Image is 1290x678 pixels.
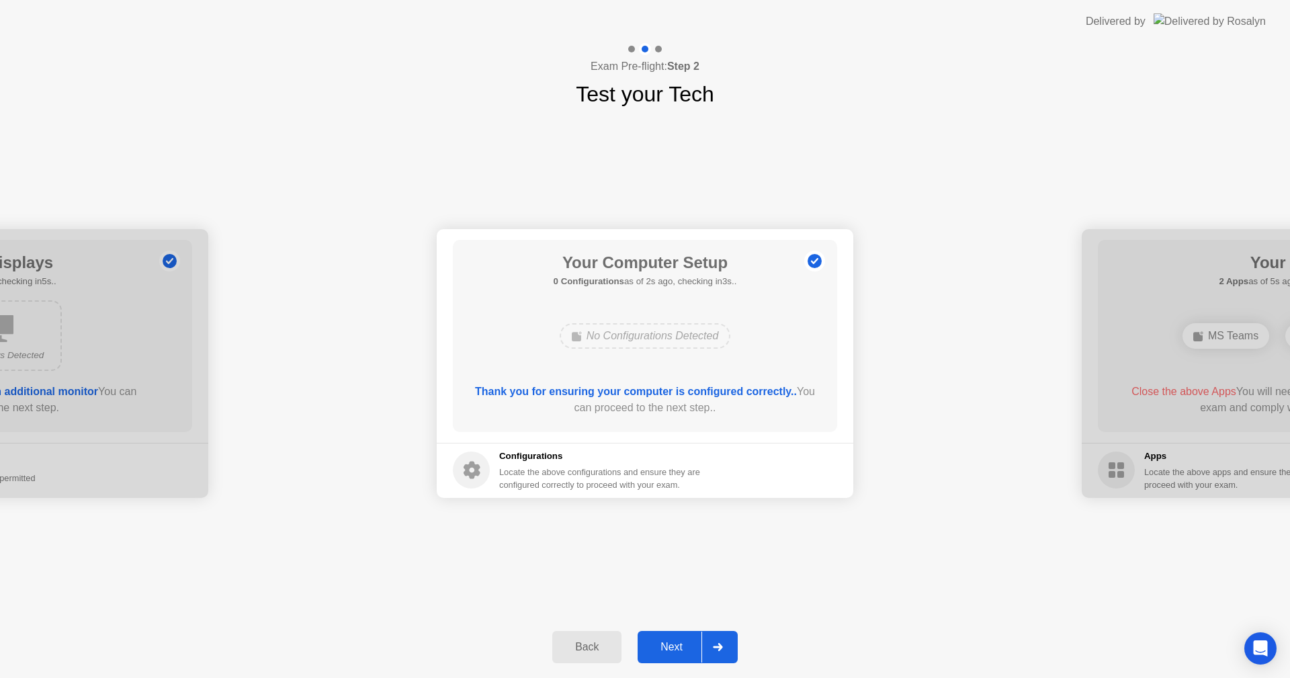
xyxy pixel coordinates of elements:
b: 0 Configurations [554,276,624,286]
b: Step 2 [667,60,699,72]
div: Locate the above configurations and ensure they are configured correctly to proceed with your exam. [499,466,703,491]
b: Thank you for ensuring your computer is configured correctly.. [475,386,797,397]
h5: as of 2s ago, checking in3s.. [554,275,737,288]
div: Delivered by [1086,13,1146,30]
h1: Test your Tech [576,78,714,110]
h4: Exam Pre-flight: [591,58,699,75]
button: Next [638,631,738,663]
div: Next [642,641,701,653]
img: Delivered by Rosalyn [1154,13,1266,29]
div: Back [556,641,617,653]
div: No Configurations Detected [560,323,731,349]
div: Open Intercom Messenger [1244,632,1277,665]
div: You can proceed to the next step.. [472,384,818,416]
h5: Configurations [499,450,703,463]
h1: Your Computer Setup [554,251,737,275]
button: Back [552,631,621,663]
